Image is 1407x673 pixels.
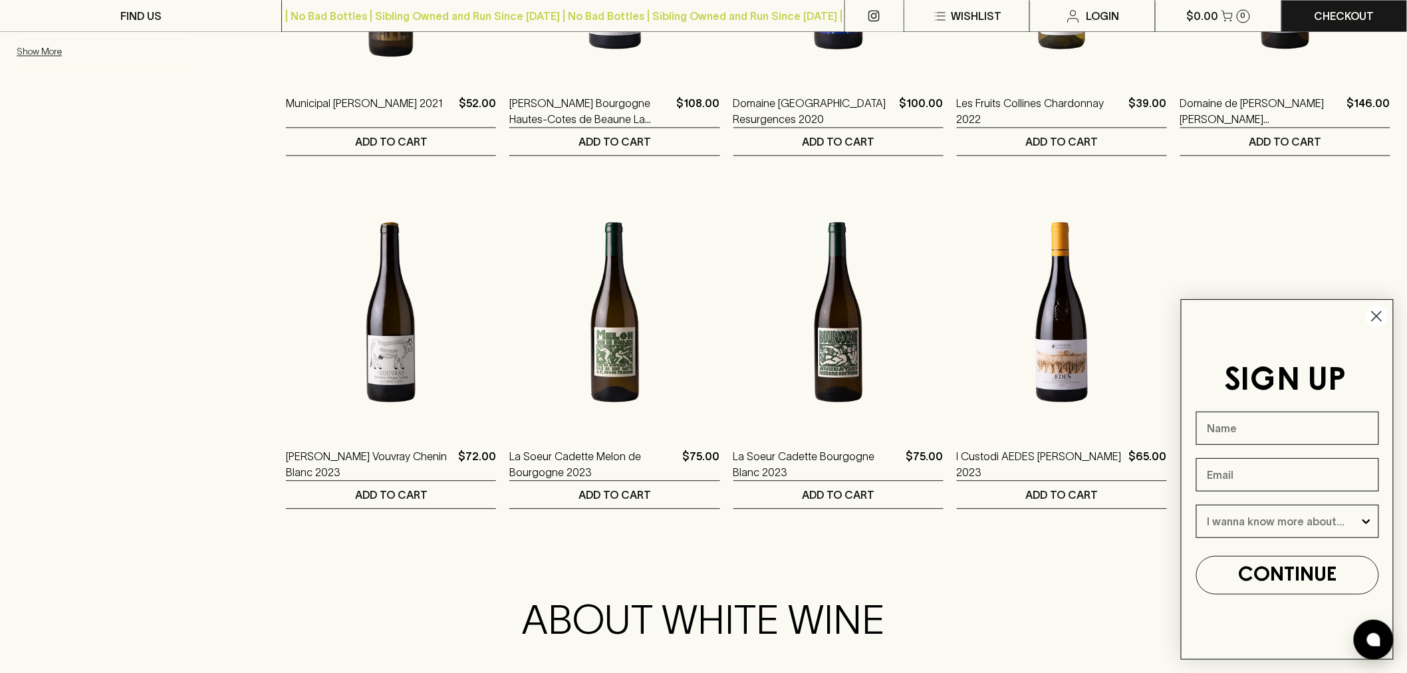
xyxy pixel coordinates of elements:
button: Show More [17,38,191,65]
input: Email [1196,458,1379,491]
p: ADD TO CART [355,487,428,503]
p: Wishlist [951,8,1001,24]
button: ADD TO CART [1180,128,1390,155]
button: Show Options [1360,505,1373,537]
p: ADD TO CART [802,134,874,150]
a: [PERSON_NAME] Bourgogne Hautes-Cotes de Beaune La Foulotte Blanc 2020 [509,95,671,127]
p: $108.00 [677,95,720,127]
p: Checkout [1315,8,1374,24]
p: $52.00 [459,95,496,127]
button: ADD TO CART [286,128,496,155]
a: Les Fruits Collines Chardonnay 2022 [957,95,1124,127]
button: ADD TO CART [733,481,944,508]
p: ADD TO CART [578,487,651,503]
a: Domaine [GEOGRAPHIC_DATA] Resurgences 2020 [733,95,894,127]
p: ADD TO CART [578,134,651,150]
p: $0.00 [1187,8,1219,24]
p: FIND US [120,8,162,24]
button: ADD TO CART [733,128,944,155]
img: La Soeur Cadette Bourgogne Blanc 2023 [733,196,944,428]
p: $72.00 [458,448,496,480]
button: ADD TO CART [286,481,496,508]
p: Login [1087,8,1120,24]
button: ADD TO CART [509,128,719,155]
button: ADD TO CART [509,481,719,508]
p: ADD TO CART [1025,487,1098,503]
a: [PERSON_NAME] Vouvray Chenin Blanc 2023 [286,448,453,480]
p: $100.00 [900,95,944,127]
nav: pagination navigation [286,525,1390,552]
p: ADD TO CART [1249,134,1321,150]
p: $65.00 [1129,448,1167,480]
input: I wanna know more about... [1208,505,1360,537]
input: Name [1196,412,1379,445]
a: I Custodi AEDES [PERSON_NAME] 2023 [957,448,1124,480]
p: ADD TO CART [802,487,874,503]
h2: ABOUT WHITE WINE [211,596,1196,644]
img: bubble-icon [1367,633,1380,646]
a: La Soeur Cadette Melon de Bourgogne 2023 [509,448,677,480]
button: CONTINUE [1196,556,1379,595]
p: $75.00 [906,448,944,480]
p: $146.00 [1347,95,1390,127]
button: ADD TO CART [957,481,1167,508]
a: Domaine de [PERSON_NAME] [PERSON_NAME] [PERSON_NAME] Chardonnay 2023 [1180,95,1342,127]
img: Alexandre Giquel Vouvray Chenin Blanc 2023 [286,196,496,428]
button: ADD TO CART [957,128,1167,155]
img: I Custodi AEDES Etna Bianco 2023 [957,196,1167,428]
p: ADD TO CART [1025,134,1098,150]
p: ADD TO CART [355,134,428,150]
p: $75.00 [683,448,720,480]
p: $39.00 [1129,95,1167,127]
span: SIGN UP [1225,366,1346,396]
a: Municipal [PERSON_NAME] 2021 [286,95,443,127]
a: La Soeur Cadette Bourgogne Blanc 2023 [733,448,901,480]
div: FLYOUT Form [1168,286,1407,673]
img: La Soeur Cadette Melon de Bourgogne 2023 [509,196,719,428]
button: Close dialog [1365,305,1388,328]
p: 0 [1241,12,1246,19]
